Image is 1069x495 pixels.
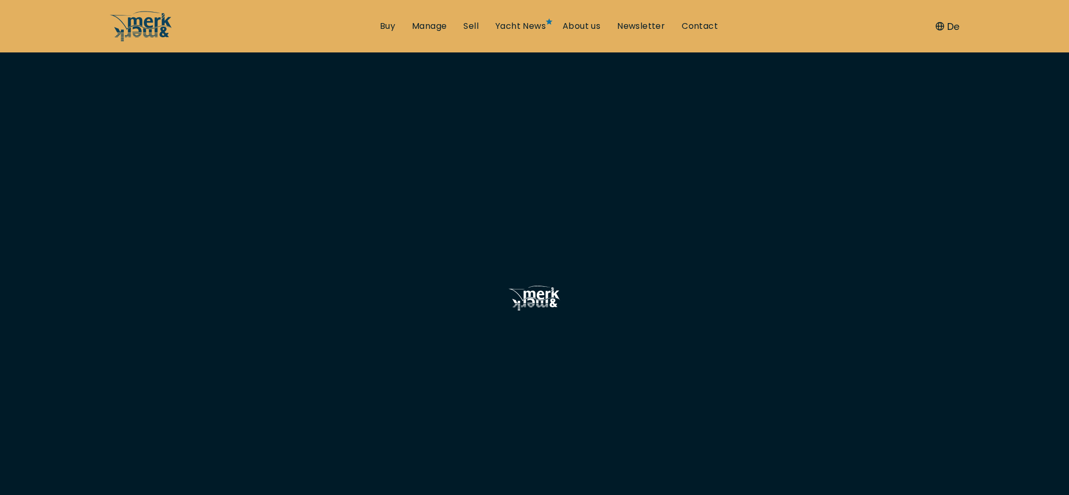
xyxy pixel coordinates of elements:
a: Contact [682,20,718,32]
a: Yacht News [495,20,546,32]
button: De [936,19,959,34]
a: Manage [412,20,447,32]
a: Newsletter [617,20,665,32]
a: Buy [380,20,395,32]
a: Sell [463,20,479,32]
a: About us [563,20,600,32]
